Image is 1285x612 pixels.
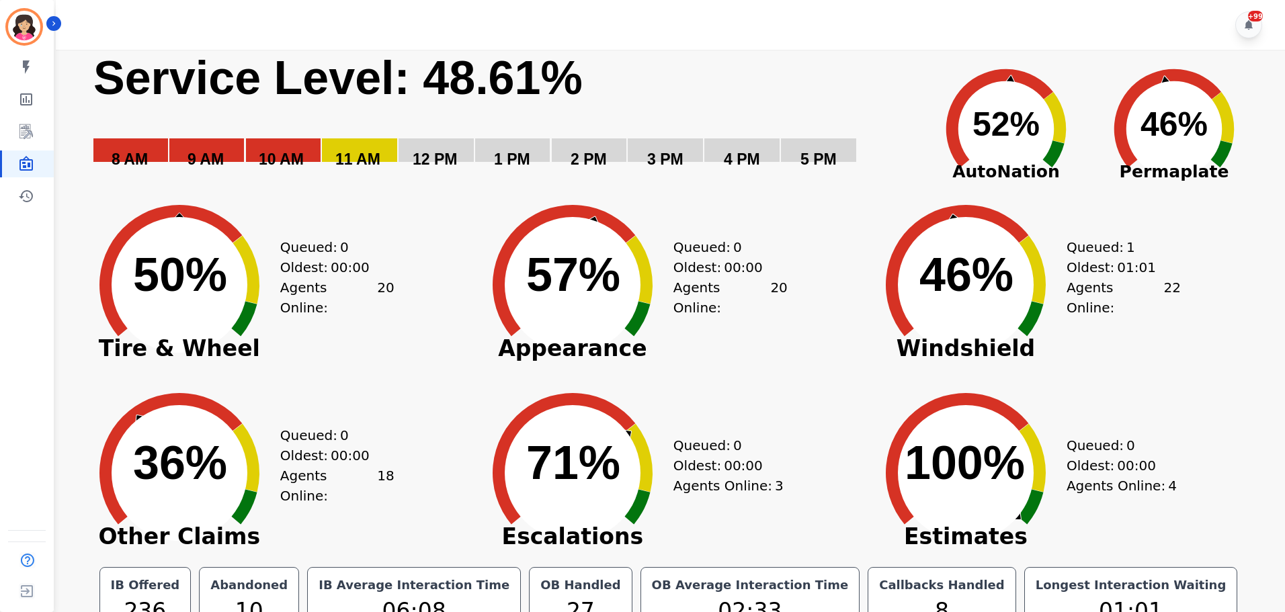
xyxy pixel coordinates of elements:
[1067,455,1167,476] div: Oldest:
[1090,159,1258,185] span: Permaplate
[133,437,227,489] text: 36%
[876,576,1007,595] div: Callbacks Handled
[647,150,683,168] text: 3 PM
[1126,237,1135,257] span: 1
[112,150,148,168] text: 8 AM
[188,150,224,168] text: 9 AM
[922,159,1090,185] span: AutoNation
[649,576,852,595] div: OB Average Interaction Time
[494,150,530,168] text: 1 PM
[1248,11,1263,21] div: +99
[919,249,1013,301] text: 46%
[1067,476,1181,496] div: Agents Online:
[93,52,583,104] text: Service Level: 48.61%
[108,576,183,595] div: IB Offered
[377,466,394,506] span: 18
[526,437,620,489] text: 71%
[280,425,381,445] div: Queued:
[526,249,620,301] text: 57%
[316,576,512,595] div: IB Average Interaction Time
[733,237,742,257] span: 0
[133,249,227,301] text: 50%
[865,530,1067,543] span: Estimates
[673,237,774,257] div: Queued:
[208,576,290,595] div: Abandoned
[673,455,774,476] div: Oldest:
[79,530,280,543] span: Other Claims
[972,105,1040,143] text: 52%
[673,257,774,277] div: Oldest:
[865,342,1067,355] span: Windshield
[280,277,395,318] div: Agents Online:
[1163,277,1180,318] span: 22
[1067,277,1181,318] div: Agents Online:
[331,257,370,277] span: 00:00
[1117,455,1156,476] span: 00:00
[1117,257,1156,277] span: 01:01
[280,466,395,506] div: Agents Online:
[280,257,381,277] div: Oldest:
[8,11,40,43] img: Bordered avatar
[1126,435,1135,455] span: 0
[413,150,457,168] text: 12 PM
[1067,257,1167,277] div: Oldest:
[571,150,607,168] text: 2 PM
[673,435,774,455] div: Queued:
[79,342,280,355] span: Tire & Wheel
[1033,576,1229,595] div: Longest Interaction Waiting
[331,445,370,466] span: 00:00
[905,437,1025,489] text: 100%
[770,277,787,318] span: 20
[775,476,784,496] span: 3
[1067,237,1167,257] div: Queued:
[538,576,623,595] div: OB Handled
[800,150,837,168] text: 5 PM
[733,435,742,455] span: 0
[673,277,788,318] div: Agents Online:
[472,342,673,355] span: Appearance
[1141,105,1208,143] text: 46%
[377,277,394,318] span: 20
[335,150,380,168] text: 11 AM
[472,530,673,543] span: Escalations
[340,425,349,445] span: 0
[724,150,760,168] text: 4 PM
[724,257,763,277] span: 00:00
[1067,435,1167,455] div: Queued:
[340,237,349,257] span: 0
[724,455,763,476] span: 00:00
[280,445,381,466] div: Oldest:
[280,237,381,257] div: Queued:
[92,50,919,187] svg: Service Level: 0%
[673,476,788,496] div: Agents Online:
[1168,476,1177,496] span: 4
[259,150,304,168] text: 10 AM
